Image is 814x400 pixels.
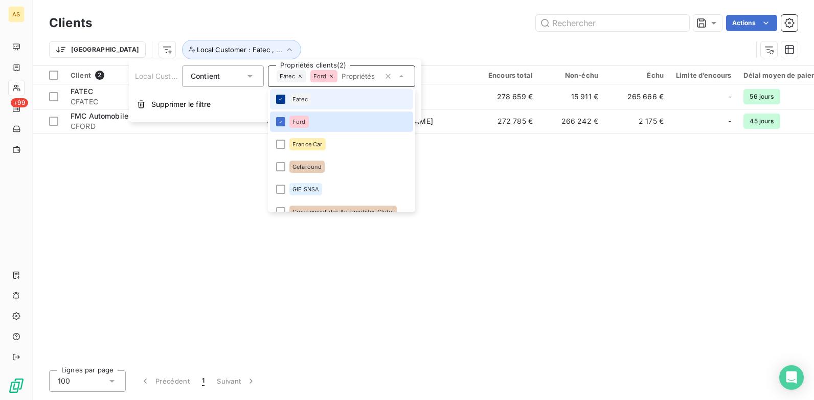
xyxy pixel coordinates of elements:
span: CFORD [71,121,255,131]
button: Suivant [211,370,262,392]
div: Limite d’encours [676,71,731,79]
input: Rechercher [536,15,689,31]
span: Fatec [280,73,295,79]
span: FATEC [71,87,93,96]
span: 45 jours [743,114,780,129]
span: 1 [202,376,205,386]
span: - [728,92,731,102]
div: AS [8,6,25,23]
div: Encours total [480,71,533,79]
span: CFATEC [71,97,255,107]
span: Getaround [292,164,322,170]
span: - [728,116,731,126]
h3: Clients [49,14,92,32]
span: Ford [313,73,327,79]
div: Échu [610,71,664,79]
td: 15 911 € [539,84,604,109]
td: 265 666 € [604,84,670,109]
button: Précédent [134,370,196,392]
td: 266 242 € [539,109,604,134]
span: FMC Automobiles SAS [71,112,149,120]
span: France Car [292,141,323,147]
td: 2 175 € [604,109,670,134]
span: 2 [95,71,104,80]
button: Actions [726,15,777,31]
div: Non-échu [545,71,598,79]
td: 278 659 € [473,84,539,109]
img: Logo LeanPay [8,377,25,394]
span: +99 [11,98,28,107]
td: 272 785 € [473,109,539,134]
span: Local Customer : Fatec , ... [197,46,282,54]
span: Client [71,71,91,79]
button: [GEOGRAPHIC_DATA] [49,41,146,58]
div: Open Intercom Messenger [779,365,804,390]
button: Local Customer : Fatec , ... [182,40,301,59]
span: GIE SNSA [292,186,319,192]
span: Ford [292,119,306,125]
button: Supprimer le filtre [129,93,421,116]
span: Fatec [292,96,308,102]
span: Local Customer [135,72,188,80]
input: Propriétés clients [337,72,380,81]
button: 1 [196,370,211,392]
span: 56 jours [743,89,780,104]
span: Contient [191,72,220,80]
span: Groupement des Automobiles Clubs [292,209,394,215]
span: 100 [58,376,70,386]
span: Supprimer le filtre [151,99,211,109]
